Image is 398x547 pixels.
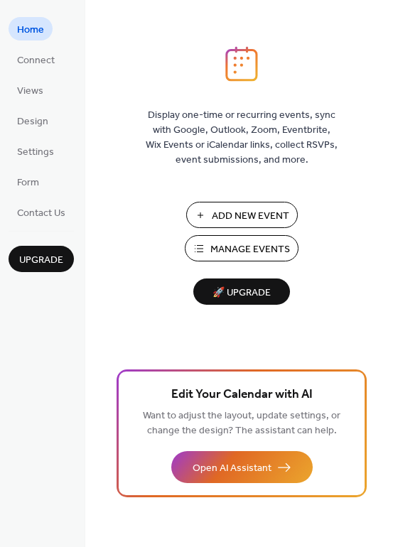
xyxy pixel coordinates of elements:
[193,461,271,476] span: Open AI Assistant
[9,139,63,163] a: Settings
[212,209,289,224] span: Add New Event
[185,235,298,261] button: Manage Events
[9,200,74,224] a: Contact Us
[17,84,43,99] span: Views
[9,170,48,193] a: Form
[146,108,338,168] span: Display one-time or recurring events, sync with Google, Outlook, Zoom, Eventbrite, Wix Events or ...
[202,283,281,303] span: 🚀 Upgrade
[9,246,74,272] button: Upgrade
[210,242,290,257] span: Manage Events
[19,253,63,268] span: Upgrade
[9,78,52,102] a: Views
[17,175,39,190] span: Form
[17,114,48,129] span: Design
[171,451,313,483] button: Open AI Assistant
[225,46,258,82] img: logo_icon.svg
[171,385,313,405] span: Edit Your Calendar with AI
[186,202,298,228] button: Add New Event
[9,109,57,132] a: Design
[143,406,340,440] span: Want to adjust the layout, update settings, or change the design? The assistant can help.
[9,48,63,71] a: Connect
[17,145,54,160] span: Settings
[193,278,290,305] button: 🚀 Upgrade
[17,206,65,221] span: Contact Us
[17,23,44,38] span: Home
[9,17,53,40] a: Home
[17,53,55,68] span: Connect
